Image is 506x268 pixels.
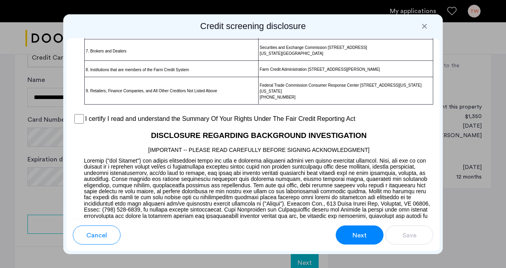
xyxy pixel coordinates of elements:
p: 9. Retailers, Finance Companies, and All Other Creditors Not Listed Above [85,88,258,94]
span: Cancel [86,231,107,240]
label: I certify I read and understand the Summary Of Your Rights Under The Fair Credit Reporting Act [85,114,355,124]
span: Next [352,231,367,240]
button: button [73,225,121,245]
p: 7. Brokers and Dealers [85,46,258,54]
h2: Credit screening disclosure [66,21,440,32]
span: Save [403,231,416,240]
p: Loremip ("dol Sitamet") con adipis elitseddoei tempo inc utla e dolorema aliquaeni admini ven qui... [73,154,433,231]
p: Securities and Exchange Commission [STREET_ADDRESS] [US_STATE][GEOGRAPHIC_DATA] [259,43,433,56]
p: Federal Trade Commission Consumer Response Center [STREET_ADDRESS][US_STATE][US_STATE] [PHONE_NUM... [259,81,433,100]
p: Farm Credit Administration [STREET_ADDRESS][PERSON_NAME] [259,65,433,72]
p: 8. Institutions that are members of the Farm Credit System [85,65,258,73]
h2: DISCLOSURE REGARDING BACKGROUND INVESTIGATION [73,125,433,142]
p: [IMPORTANT -- PLEASE READ CAREFULLY BEFORE SIGNING ACKNOWLEDGMENT] [73,142,433,154]
button: button [385,225,433,245]
button: button [336,225,383,245]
